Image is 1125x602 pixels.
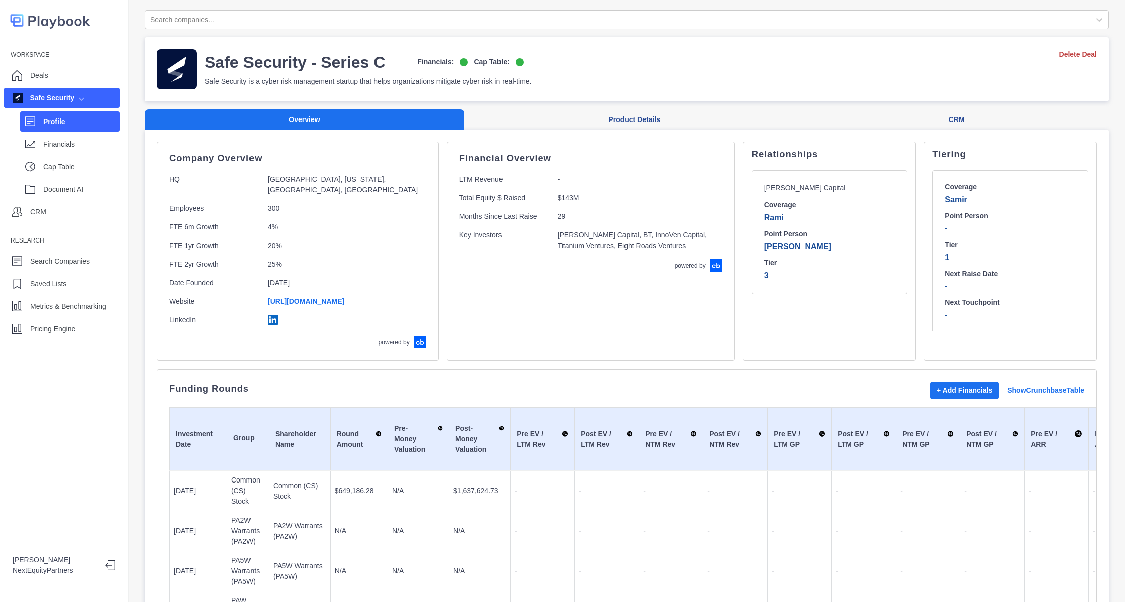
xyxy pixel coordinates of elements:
h3: Safe Security - Series C [205,52,385,72]
p: powered by [379,338,410,347]
p: [DATE] [268,278,422,288]
p: - [707,526,763,536]
a: [URL][DOMAIN_NAME] [268,297,344,305]
p: Profile [43,116,120,127]
p: - [945,309,1076,321]
div: Pre EV / LTM GP [774,429,825,450]
p: 4% [268,222,422,232]
img: Sort [438,423,443,433]
div: Investment Date [176,429,221,450]
p: 1 [945,252,1076,264]
h6: Next Raise Date [945,270,1076,279]
p: FTE 1yr Growth [169,240,260,251]
p: Financials [43,139,120,150]
p: HQ [169,174,260,195]
p: - [643,486,699,496]
p: Cap Table [43,162,120,172]
p: - [836,526,892,536]
p: - [836,486,892,496]
p: PA2W Warrants (PA2W) [231,515,265,547]
h6: Tier [764,259,895,268]
p: NextEquityPartners [13,565,97,576]
p: Saved Lists [30,279,66,289]
p: PA2W Warrants (PA2W) [273,521,326,542]
p: 300 [268,203,422,214]
div: Post-Money Valuation [455,423,504,455]
p: Financial Overview [459,154,722,162]
p: - [579,566,635,576]
p: [PERSON_NAME] [764,240,895,253]
div: Post EV / LTM Rev [581,429,633,450]
p: - [579,486,635,496]
img: Sort [627,429,633,439]
img: Sort [755,429,761,439]
p: 25% [268,259,422,270]
p: - [772,566,827,576]
div: Safe Security [13,93,74,103]
p: - [707,566,763,576]
p: 29 [558,211,715,222]
p: [PERSON_NAME] Capital [764,183,854,193]
p: $1,637,624.73 [453,486,506,496]
img: Sort [499,423,504,433]
img: Sort [376,429,382,439]
p: CRM [30,207,46,217]
p: 3 [764,270,895,282]
p: - [772,486,827,496]
p: Pricing Engine [30,324,75,334]
p: Website [169,296,260,307]
p: LinkedIn [169,315,260,328]
p: PA5W Warrants (PA5W) [273,561,326,582]
div: Pre EV / NTM Rev [645,429,697,450]
img: Sort [1012,429,1019,439]
p: 20% [268,240,422,251]
p: - [1029,566,1084,576]
p: N/A [335,526,384,536]
p: [PERSON_NAME] Capital, BT, InnoVen Capital, Titanium Ventures, Eight Roads Ventures [558,230,715,251]
p: Common (CS) Stock [273,480,326,502]
h6: Coverage [945,183,1076,192]
p: - [1029,526,1084,536]
p: - [643,566,699,576]
img: crunchbase-logo [710,259,722,272]
p: - [900,526,956,536]
p: Document AI [43,184,120,195]
p: LTM Revenue [459,174,550,185]
p: - [772,526,827,536]
img: crunchbase-logo [414,336,426,348]
div: Group [233,433,263,446]
h6: Next Touchpoint [945,298,1076,307]
p: [GEOGRAPHIC_DATA], [US_STATE], [GEOGRAPHIC_DATA], [GEOGRAPHIC_DATA] [268,174,422,195]
h6: Point Person [764,230,895,239]
img: company image [13,93,23,103]
div: Shareholder Name [275,429,324,450]
img: Sort [562,429,568,439]
p: Months Since Last Raise [459,211,550,222]
p: - [643,526,699,536]
img: Sort [690,429,697,439]
img: Sort [1074,429,1082,439]
div: Post EV / NTM GP [966,429,1018,450]
p: - [964,526,1020,536]
p: - [515,486,570,496]
p: [PERSON_NAME] [13,555,97,565]
p: Deals [30,70,48,81]
p: - [945,222,1076,234]
p: $649,186.28 [335,486,384,496]
div: Pre-Money Valuation [394,423,443,455]
h6: Coverage [764,201,895,210]
p: N/A [453,566,506,576]
h6: Point Person [945,212,1076,221]
p: Company Overview [169,154,426,162]
p: - [836,566,892,576]
img: company-logo [157,49,197,89]
img: Sort [883,429,890,439]
p: Employees [169,203,260,214]
p: FTE 6m Growth [169,222,260,232]
img: linkedin-logo [268,315,278,325]
p: Tiering [932,150,1088,158]
p: Common (CS) Stock [231,475,265,507]
button: CRM [804,109,1109,130]
p: Samir [945,194,1076,206]
p: FTE 2yr Growth [169,259,260,270]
